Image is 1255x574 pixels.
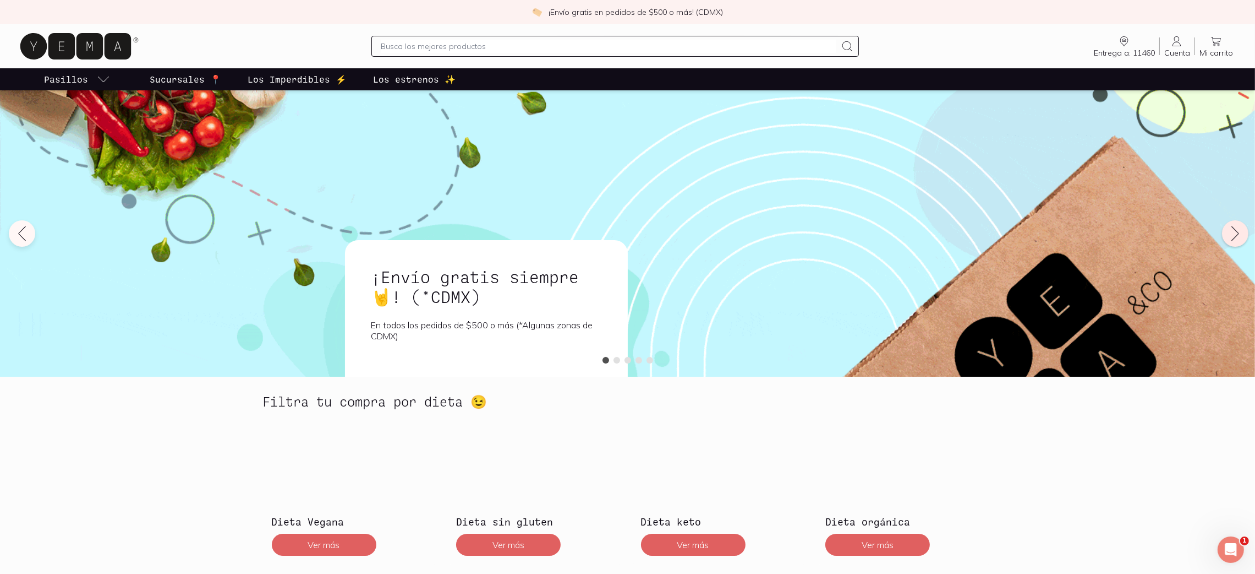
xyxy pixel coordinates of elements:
[816,426,993,506] img: Dieta orgánica
[1094,48,1155,58] span: Entrega a: 11460
[150,73,221,86] p: Sucursales 📍
[641,515,799,529] h3: Dieta keto
[825,515,984,529] h3: Dieta orgánica
[381,40,837,53] input: Busca los mejores productos
[263,426,439,506] img: Dieta Vegana
[371,320,601,342] p: En todos los pedidos de $500 o más (*Algunas zonas de CDMX)
[1218,537,1244,563] iframe: Intercom live chat
[632,426,808,506] img: Dieta keto
[1199,48,1233,58] span: Mi carrito
[825,534,930,556] button: Ver más
[1160,35,1194,58] a: Cuenta
[1089,35,1159,58] a: Entrega a: 11460
[532,7,542,17] img: check
[44,73,88,86] p: Pasillos
[248,73,347,86] p: Los Imperdibles ⚡️
[456,534,561,556] button: Ver más
[447,426,623,564] a: Dieta sin glutenDieta sin glutenVer más
[1240,537,1249,545] span: 1
[632,426,808,564] a: Dieta ketoDieta ketoVer más
[447,426,623,506] img: Dieta sin gluten
[245,68,349,90] a: Los Imperdibles ⚡️
[263,426,439,564] a: Dieta VeganaDieta VeganaVer más
[373,73,456,86] p: Los estrenos ✨
[549,7,723,18] p: ¡Envío gratis en pedidos de $500 o más! (CDMX)
[371,267,601,306] h1: ¡Envío gratis siempre🤘! (*CDMX)
[42,68,112,90] a: pasillo-todos-link
[816,426,993,564] a: Dieta orgánicaDieta orgánicaVer más
[456,515,615,529] h3: Dieta sin gluten
[641,534,746,556] button: Ver más
[1195,35,1237,58] a: Mi carrito
[272,534,376,556] button: Ver más
[263,394,487,409] h2: Filtra tu compra por dieta 😉
[1164,48,1190,58] span: Cuenta
[272,515,430,529] h3: Dieta Vegana
[371,68,458,90] a: Los estrenos ✨
[147,68,223,90] a: Sucursales 📍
